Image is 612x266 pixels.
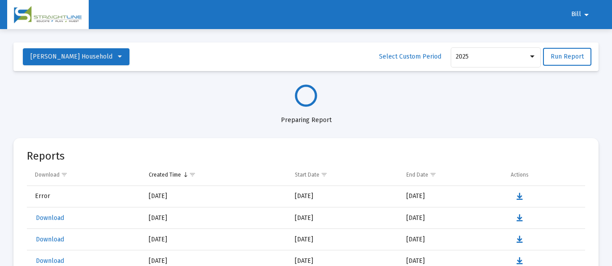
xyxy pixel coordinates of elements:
[456,53,469,60] span: 2025
[189,171,196,178] span: Show filter options for column 'Created Time'
[400,229,504,250] td: [DATE]
[400,186,504,207] td: [DATE]
[400,207,504,229] td: [DATE]
[560,5,603,23] button: Bill
[511,171,529,178] div: Actions
[149,171,181,178] div: Created Time
[61,171,68,178] span: Show filter options for column 'Download'
[504,164,585,186] td: Column Actions
[23,48,129,65] button: [PERSON_NAME] Household
[27,152,65,160] mat-card-title: Reports
[149,214,282,223] div: [DATE]
[35,171,60,178] div: Download
[36,236,64,243] span: Download
[295,171,319,178] div: Start Date
[149,235,282,244] div: [DATE]
[36,257,64,265] span: Download
[36,214,64,222] span: Download
[30,53,112,60] span: [PERSON_NAME] Household
[149,192,282,201] div: [DATE]
[289,229,400,250] td: [DATE]
[289,186,400,207] td: [DATE]
[289,207,400,229] td: [DATE]
[13,107,599,125] div: Preparing Report
[321,171,328,178] span: Show filter options for column 'Start Date'
[142,164,289,186] td: Column Created Time
[35,192,50,200] span: Error
[406,171,428,178] div: End Date
[149,257,282,266] div: [DATE]
[289,164,400,186] td: Column Start Date
[571,11,581,18] span: Bill
[543,48,591,66] button: Run Report
[27,164,142,186] td: Column Download
[581,6,592,24] mat-icon: arrow_drop_down
[14,6,82,24] img: Dashboard
[430,171,436,178] span: Show filter options for column 'End Date'
[400,164,504,186] td: Column End Date
[551,53,584,60] span: Run Report
[379,53,441,60] span: Select Custom Period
